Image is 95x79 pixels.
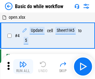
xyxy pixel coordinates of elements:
img: Support [74,4,79,9]
span: open.xlsx [9,15,25,20]
div: 5 [24,37,28,44]
img: Back [5,2,12,10]
img: Settings menu [83,2,90,10]
div: to [78,28,82,33]
button: Run All [13,59,33,74]
div: Sheet1!A5 [55,27,76,34]
img: Main button [78,62,88,72]
img: Run All [19,61,27,68]
div: Basic do while workflow [15,3,63,9]
img: Skip [59,61,67,68]
div: Update [30,27,45,34]
div: Run All [16,69,30,73]
span: # 4 [15,33,20,38]
button: Skip [53,59,73,74]
div: cell [47,28,53,33]
div: Skip [59,69,67,73]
